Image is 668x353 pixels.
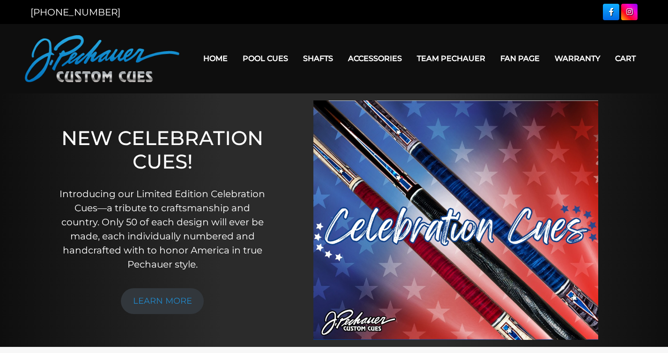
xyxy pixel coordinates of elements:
a: Pool Cues [235,46,296,70]
a: Cart [608,46,643,70]
a: Shafts [296,46,341,70]
a: Warranty [547,46,608,70]
a: Fan Page [493,46,547,70]
img: Pechauer Custom Cues [25,35,179,82]
p: Introducing our Limited Edition Celebration Cues—a tribute to craftsmanship and country. Only 50 ... [55,187,270,271]
h1: NEW CELEBRATION CUES! [55,126,270,174]
a: Team Pechauer [409,46,493,70]
a: Home [196,46,235,70]
a: LEARN MORE [121,288,204,314]
a: Accessories [341,46,409,70]
a: [PHONE_NUMBER] [30,7,120,18]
